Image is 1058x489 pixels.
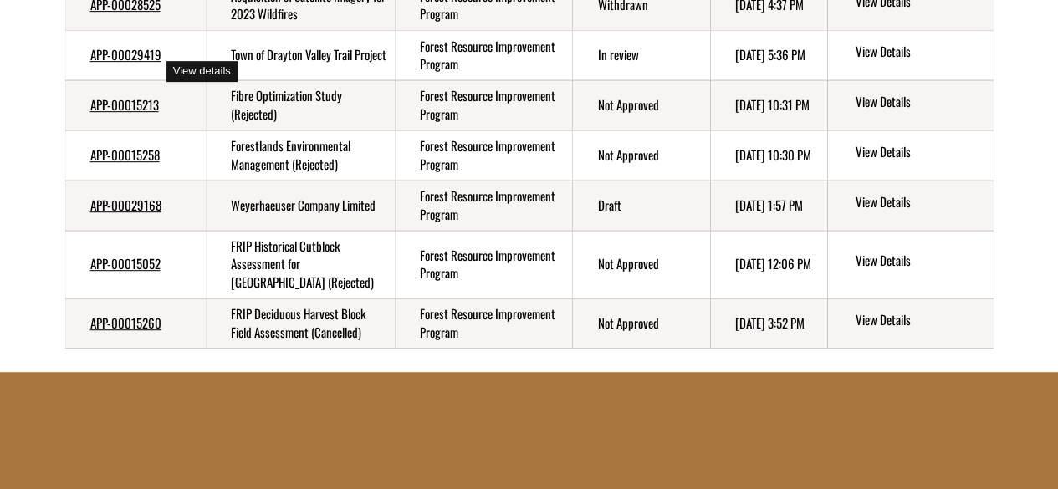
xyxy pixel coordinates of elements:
[710,30,828,80] td: 3/28/2025 5:36 PM
[710,298,828,348] td: 7/6/2023 3:52 PM
[572,231,710,298] td: Not Approved
[65,231,206,298] td: APP-00015052
[735,196,803,214] time: [DATE] 1:57 PM
[65,30,206,80] td: APP-00029419
[710,231,828,298] td: 8/10/2023 12:06 PM
[90,95,159,114] a: APP-00015213
[90,254,161,273] a: APP-00015052
[395,30,573,80] td: Forest Resource Improvement Program
[206,80,395,130] td: Fibre Optimization Study (Rejected)
[735,45,805,64] time: [DATE] 5:36 PM
[710,181,828,231] td: 3/7/2025 1:57 PM
[572,80,710,130] td: Not Approved
[855,143,986,163] a: View details
[90,313,161,332] a: APP-00015260
[395,130,573,181] td: Forest Resource Improvement Program
[572,30,710,80] td: In review
[65,130,206,181] td: APP-00015258
[855,252,986,272] a: View details
[206,298,395,348] td: FRIP Deciduous Harvest Block Field Assessment (Cancelled)
[395,231,573,298] td: Forest Resource Improvement Program
[395,181,573,231] td: Forest Resource Improvement Program
[855,43,986,63] a: View details
[395,80,573,130] td: Forest Resource Improvement Program
[827,80,993,130] td: action menu
[855,93,986,113] a: View details
[735,254,811,273] time: [DATE] 12:06 PM
[827,231,993,298] td: action menu
[206,130,395,181] td: Forestlands Environmental Management (Rejected)
[735,95,810,114] time: [DATE] 10:31 PM
[90,145,160,164] a: APP-00015258
[65,298,206,348] td: APP-00015260
[827,181,993,231] td: action menu
[572,130,710,181] td: Not Approved
[65,80,206,130] td: APP-00015213
[166,61,238,82] div: View details
[90,196,161,214] a: APP-00029168
[90,45,161,64] a: APP-00029419
[206,30,395,80] td: Town of Drayton Valley Trail Project
[735,313,805,332] time: [DATE] 3:52 PM
[827,298,993,348] td: action menu
[827,130,993,181] td: action menu
[710,130,828,181] td: 3/20/2025 10:30 PM
[855,311,986,331] a: View details
[206,231,395,298] td: FRIP Historical Cutblock Assessment for Slave Lake Area (Rejected)
[572,181,710,231] td: Draft
[572,298,710,348] td: Not Approved
[65,181,206,231] td: APP-00029168
[395,298,573,348] td: Forest Resource Improvement Program
[206,181,395,231] td: Weyerhaeuser Company Limited
[735,145,811,164] time: [DATE] 10:30 PM
[710,80,828,130] td: 3/20/2025 10:31 PM
[827,30,993,80] td: action menu
[855,193,986,213] a: View details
